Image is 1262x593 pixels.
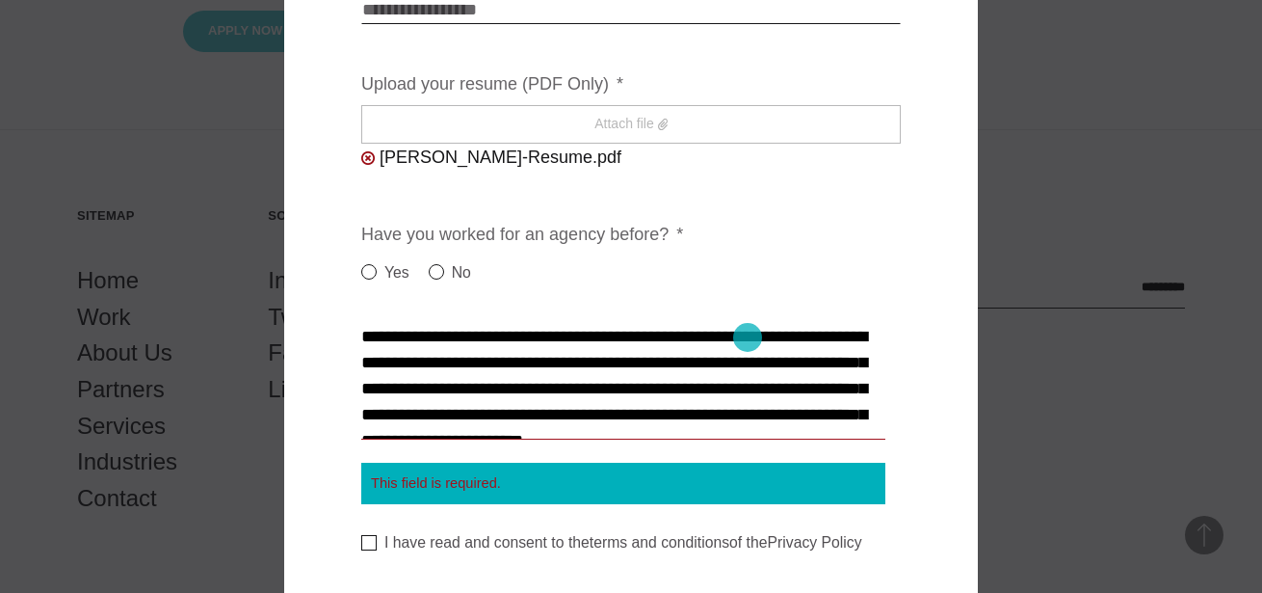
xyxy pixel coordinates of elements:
[380,148,621,167] strong: [PERSON_NAME]-Resume.pdf
[361,533,862,553] label: I have read and consent to the of the
[361,224,683,246] label: Have you worked for an agency before?
[429,261,471,284] label: No
[361,151,375,165] img: Delete file
[768,534,862,551] a: Privacy Policy
[361,463,885,504] div: This field is required.
[590,534,729,551] a: terms and conditions
[361,105,901,144] label: Attach file
[361,73,623,95] label: Upload your resume (PDF Only)
[361,261,409,284] label: Yes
